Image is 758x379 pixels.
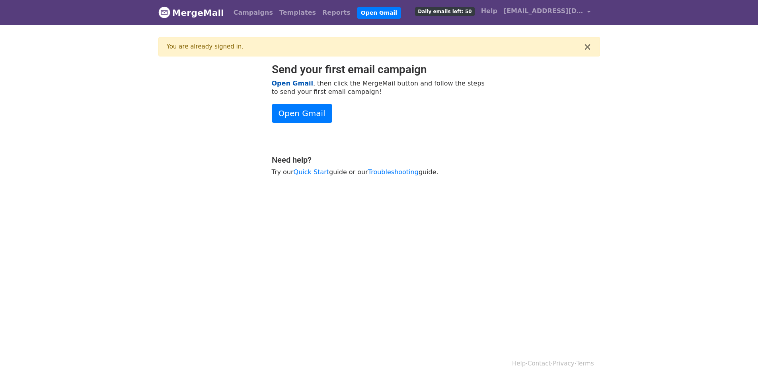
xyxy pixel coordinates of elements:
a: Campaigns [230,5,276,21]
h4: Need help? [272,155,487,165]
a: Templates [276,5,319,21]
a: [EMAIL_ADDRESS][DOMAIN_NAME] [501,3,594,22]
p: Try our guide or our guide. [272,168,487,176]
a: Troubleshooting [368,168,419,176]
div: You are already signed in. [167,42,584,51]
p: , then click the MergeMail button and follow the steps to send your first email campaign! [272,79,487,96]
a: Help [512,360,526,367]
a: Open Gmail [357,7,401,19]
a: MergeMail [158,4,224,21]
a: Open Gmail [272,80,313,87]
img: MergeMail logo [158,6,170,18]
a: Daily emails left: 50 [412,3,477,19]
a: Open Gmail [272,104,332,123]
span: Daily emails left: 50 [415,7,474,16]
a: Terms [576,360,594,367]
a: Help [478,3,501,19]
a: Contact [528,360,551,367]
a: Quick Start [294,168,329,176]
a: Privacy [553,360,574,367]
span: [EMAIL_ADDRESS][DOMAIN_NAME] [504,6,583,16]
h2: Send your first email campaign [272,63,487,76]
a: Reports [319,5,354,21]
button: × [583,42,591,52]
